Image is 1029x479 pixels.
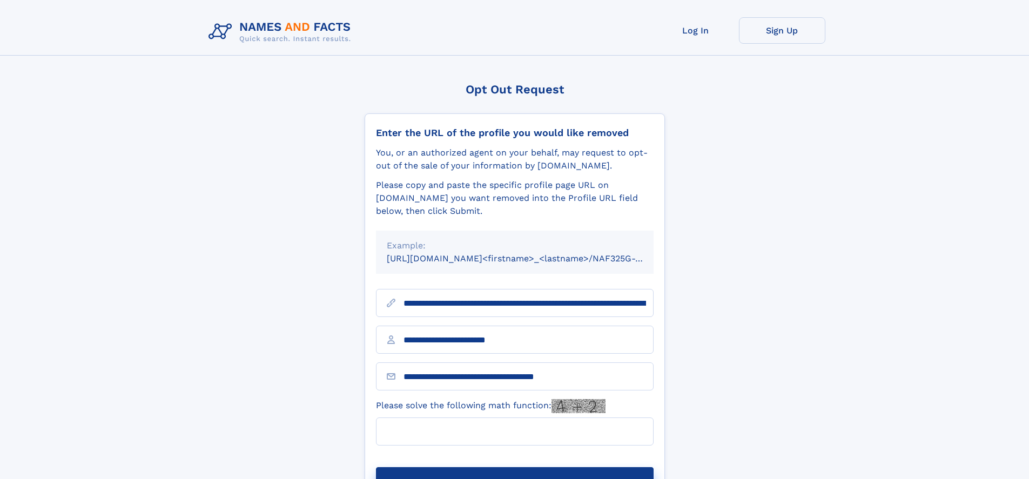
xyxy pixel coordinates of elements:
a: Log In [653,17,739,44]
div: Please copy and paste the specific profile page URL on [DOMAIN_NAME] you want removed into the Pr... [376,179,654,218]
a: Sign Up [739,17,825,44]
label: Please solve the following math function: [376,399,606,413]
small: [URL][DOMAIN_NAME]<firstname>_<lastname>/NAF325G-xxxxxxxx [387,253,674,264]
div: Opt Out Request [365,83,665,96]
div: Example: [387,239,643,252]
img: Logo Names and Facts [204,17,360,46]
div: You, or an authorized agent on your behalf, may request to opt-out of the sale of your informatio... [376,146,654,172]
div: Enter the URL of the profile you would like removed [376,127,654,139]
